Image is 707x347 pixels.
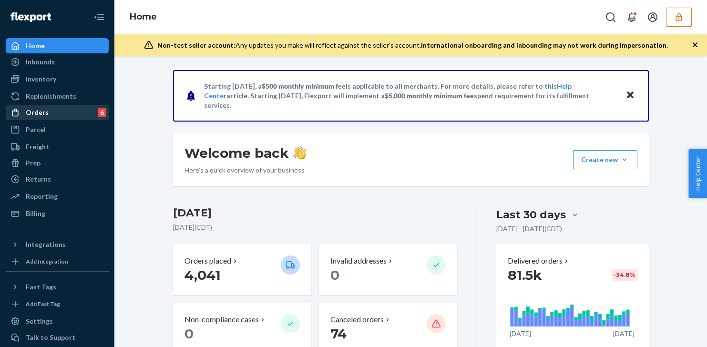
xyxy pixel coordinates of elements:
[26,74,56,84] div: Inventory
[98,108,106,117] div: 6
[624,89,636,102] button: Close
[26,316,53,326] div: Settings
[613,329,635,338] p: [DATE]
[184,144,306,162] h1: Welcome back
[6,298,109,310] a: Add Fast Tag
[26,125,46,134] div: Parcel
[26,300,60,308] div: Add Fast Tag
[184,326,194,342] span: 0
[26,57,55,67] div: Inbounds
[26,142,49,152] div: Freight
[6,71,109,87] a: Inventory
[6,122,109,137] a: Parcel
[330,255,387,266] p: Invalid addresses
[688,149,707,198] button: Help Center
[601,8,620,27] button: Open Search Box
[6,38,109,53] a: Home
[6,189,109,204] a: Reporting
[173,223,458,232] p: [DATE] ( CDT )
[90,8,109,27] button: Close Navigation
[26,41,45,51] div: Home
[6,279,109,295] button: Fast Tags
[385,92,474,100] span: $5,000 monthly minimum fee
[573,150,637,169] button: Create new
[262,82,346,90] span: $500 monthly minimum fee
[496,224,562,234] p: [DATE] - [DATE] ( CDT )
[643,8,662,27] button: Open account menu
[330,326,347,342] span: 74
[173,205,458,221] h3: [DATE]
[6,155,109,171] a: Prep
[10,12,51,22] img: Flexport logo
[293,146,306,160] img: hand-wave emoji
[173,244,311,295] button: Orders placed 4,041
[26,333,75,342] div: Talk to Support
[6,105,109,120] a: Orders6
[319,244,457,295] button: Invalid addresses 0
[6,89,109,104] a: Replenishments
[330,267,339,283] span: 0
[26,257,68,265] div: Add Integration
[157,41,668,50] div: Any updates you make will reflect against the seller's account.
[508,255,570,266] button: Delivered orders
[6,256,109,267] a: Add Integration
[26,209,45,218] div: Billing
[26,282,56,292] div: Fast Tags
[26,108,49,117] div: Orders
[122,3,164,31] ol: breadcrumbs
[184,267,221,283] span: 4,041
[26,192,58,201] div: Reporting
[157,41,236,49] span: Non-test seller account:
[6,172,109,187] a: Returns
[6,237,109,252] button: Integrations
[6,54,109,70] a: Inbounds
[6,330,109,345] a: Talk to Support
[204,82,616,110] p: Starting [DATE], a is applicable to all merchants. For more details, please refer to this article...
[184,255,231,266] p: Orders placed
[496,207,566,222] div: Last 30 days
[330,314,384,325] p: Canceled orders
[510,329,531,338] p: [DATE]
[421,41,668,49] span: International onboarding and inbounding may not work during impersonation.
[26,174,51,184] div: Returns
[622,8,641,27] button: Open notifications
[612,269,637,281] div: -34.8 %
[508,267,542,283] span: 81.5k
[6,314,109,329] a: Settings
[130,11,157,22] a: Home
[184,314,259,325] p: Non-compliance cases
[6,206,109,221] a: Billing
[6,139,109,154] a: Freight
[184,165,306,175] p: Here’s a quick overview of your business
[26,240,66,249] div: Integrations
[26,158,41,168] div: Prep
[26,92,76,101] div: Replenishments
